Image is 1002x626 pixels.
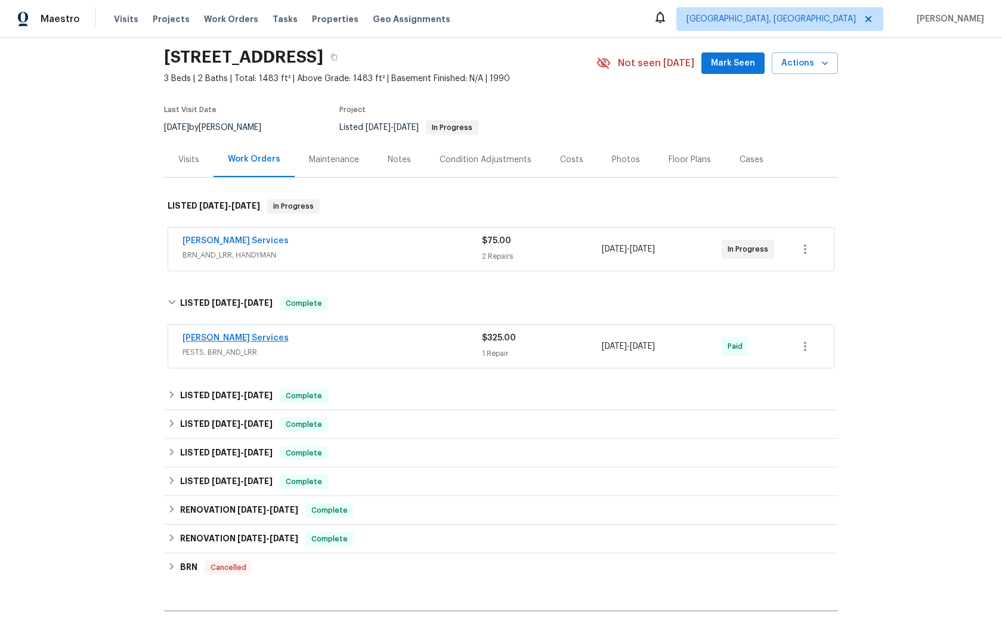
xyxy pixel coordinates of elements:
span: [DATE] [244,477,273,485]
h2: [STREET_ADDRESS] [164,51,323,63]
span: Complete [281,297,327,309]
span: Project [339,106,366,113]
div: Floor Plans [669,154,711,166]
span: - [212,448,273,457]
div: RENOVATION [DATE]-[DATE]Complete [164,496,838,525]
span: In Progress [728,243,773,255]
div: BRN Cancelled [164,553,838,582]
span: [GEOGRAPHIC_DATA], [GEOGRAPHIC_DATA] [686,13,856,25]
h6: BRN [180,560,197,575]
span: [DATE] [394,123,419,132]
span: In Progress [427,124,477,131]
span: Mark Seen [711,56,755,71]
span: - [366,123,419,132]
div: LISTED [DATE]-[DATE]Complete [164,410,838,439]
div: LISTED [DATE]-[DATE]Complete [164,284,838,323]
span: [DATE] [212,299,240,307]
span: [DATE] [212,477,240,485]
span: $325.00 [482,334,516,342]
span: - [237,534,298,543]
span: [PERSON_NAME] [912,13,984,25]
h6: LISTED [168,199,260,213]
div: Maintenance [309,154,359,166]
div: Condition Adjustments [440,154,531,166]
span: Last Visit Date [164,106,217,113]
span: Geo Assignments [373,13,450,25]
span: Complete [307,504,352,516]
span: - [602,243,655,255]
a: [PERSON_NAME] Services [183,237,289,245]
div: LISTED [DATE]-[DATE]Complete [164,439,838,467]
h6: LISTED [180,475,273,489]
span: Complete [281,390,327,402]
span: Paid [728,340,747,352]
div: RENOVATION [DATE]-[DATE]Complete [164,525,838,553]
div: Costs [560,154,583,166]
span: [DATE] [244,448,273,457]
div: by [PERSON_NAME] [164,120,276,135]
button: Mark Seen [701,52,765,75]
span: [DATE] [237,506,266,514]
span: [DATE] [244,420,273,428]
span: [DATE] [244,391,273,399]
span: Not seen [DATE] [618,57,694,69]
span: [DATE] [164,123,189,132]
h6: LISTED [180,389,273,403]
div: Photos [612,154,640,166]
h6: RENOVATION [180,503,298,517]
h6: LISTED [180,446,273,460]
span: [DATE] [212,420,240,428]
span: Cancelled [206,562,251,574]
span: - [212,299,273,307]
span: Properties [312,13,358,25]
span: [DATE] [366,123,391,132]
span: [DATE] [270,534,298,543]
span: [DATE] [630,245,655,253]
span: Work Orders [204,13,258,25]
span: In Progress [268,200,318,212]
div: LISTED [DATE]-[DATE]Complete [164,382,838,410]
h6: LISTED [180,417,273,432]
span: $75.00 [482,237,511,245]
span: 3 Beds | 2 Baths | Total: 1483 ft² | Above Grade: 1483 ft² | Basement Finished: N/A | 1990 [164,73,596,85]
div: LISTED [DATE]-[DATE]In Progress [164,187,838,225]
span: Visits [114,13,138,25]
span: - [212,391,273,399]
span: [DATE] [270,506,298,514]
span: [DATE] [199,202,228,210]
span: [DATE] [231,202,260,210]
span: [DATE] [212,448,240,457]
span: - [602,340,655,352]
span: [DATE] [602,342,627,351]
a: [PERSON_NAME] Services [183,334,289,342]
span: [DATE] [630,342,655,351]
div: 1 Repair [482,348,602,360]
span: - [212,420,273,428]
h6: LISTED [180,296,273,311]
button: Actions [772,52,838,75]
span: [DATE] [602,245,627,253]
h6: RENOVATION [180,532,298,546]
span: - [199,202,260,210]
button: Copy Address [323,47,345,68]
div: Visits [178,154,199,166]
span: BRN_AND_LRR, HANDYMAN [183,249,482,261]
span: [DATE] [244,299,273,307]
span: Maestro [41,13,80,25]
span: - [212,477,273,485]
div: Cases [740,154,763,166]
span: PESTS, BRN_AND_LRR [183,346,482,358]
span: - [237,506,298,514]
span: [DATE] [237,534,266,543]
div: Work Orders [228,153,280,165]
span: Projects [153,13,190,25]
span: Complete [281,447,327,459]
span: Listed [339,123,478,132]
span: Complete [281,419,327,430]
div: LISTED [DATE]-[DATE]Complete [164,467,838,496]
span: [DATE] [212,391,240,399]
div: 2 Repairs [482,250,602,262]
span: Tasks [273,15,298,23]
span: Actions [781,56,828,71]
span: Complete [281,476,327,488]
